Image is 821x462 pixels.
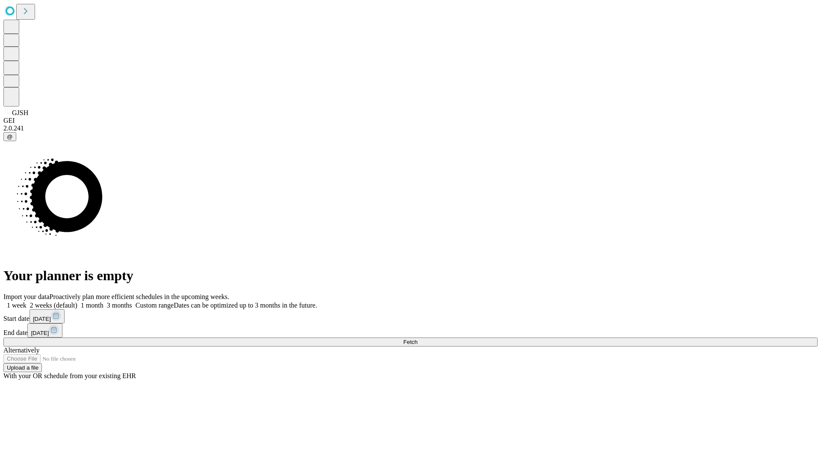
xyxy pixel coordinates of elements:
button: Fetch [3,338,818,346]
span: 1 week [7,302,27,309]
div: GEI [3,117,818,124]
span: [DATE] [31,330,49,336]
span: 1 month [81,302,103,309]
span: Proactively plan more efficient schedules in the upcoming weeks. [50,293,229,300]
span: 2 weeks (default) [30,302,77,309]
span: Alternatively [3,346,39,354]
span: With your OR schedule from your existing EHR [3,372,136,379]
span: 3 months [107,302,132,309]
div: Start date [3,309,818,323]
button: [DATE] [27,323,62,338]
span: GJSH [12,109,28,116]
span: [DATE] [33,316,51,322]
span: Dates can be optimized up to 3 months in the future. [174,302,317,309]
button: [DATE] [30,309,65,323]
span: Custom range [136,302,174,309]
span: Fetch [403,339,417,345]
div: 2.0.241 [3,124,818,132]
button: @ [3,132,16,141]
h1: Your planner is empty [3,268,818,284]
span: @ [7,133,13,140]
button: Upload a file [3,363,42,372]
span: Import your data [3,293,50,300]
div: End date [3,323,818,338]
